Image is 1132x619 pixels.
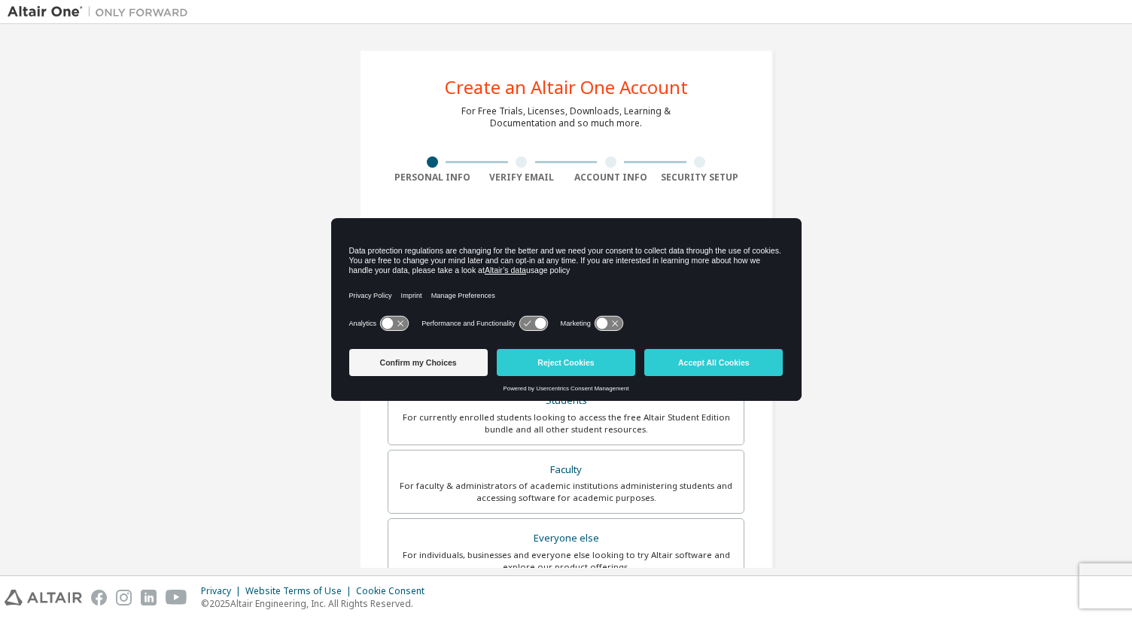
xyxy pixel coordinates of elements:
img: linkedin.svg [141,590,157,605]
div: Cookie Consent [356,585,434,597]
div: Privacy [201,585,245,597]
div: For currently enrolled students looking to access the free Altair Student Edition bundle and all ... [397,411,735,435]
img: facebook.svg [91,590,107,605]
div: Faculty [397,460,735,481]
img: youtube.svg [166,590,187,605]
div: Security Setup [656,171,745,184]
p: © 2025 Altair Engineering, Inc. All Rights Reserved. [201,597,434,610]
img: Altair One [8,5,196,20]
div: Everyone else [397,528,735,549]
div: Create an Altair One Account [445,78,688,96]
div: Website Terms of Use [245,585,356,597]
div: Account Info [566,171,656,184]
div: Verify Email [477,171,567,184]
div: For faculty & administrators of academic institutions administering students and accessing softwa... [397,480,735,504]
div: For Free Trials, Licenses, Downloads, Learning & Documentation and so much more. [461,105,671,129]
img: instagram.svg [116,590,132,605]
img: altair_logo.svg [5,590,82,605]
div: Personal Info [388,171,477,184]
div: For individuals, businesses and everyone else looking to try Altair software and explore our prod... [397,549,735,573]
